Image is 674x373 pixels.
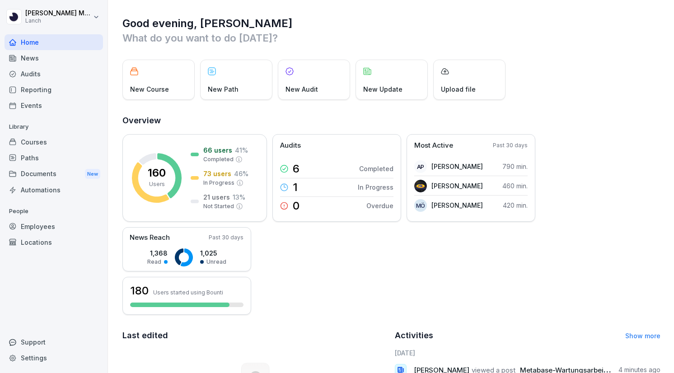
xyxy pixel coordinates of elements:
[414,160,427,173] div: AP
[5,166,103,182] a: DocumentsNew
[234,169,248,178] p: 46 %
[5,34,103,50] a: Home
[5,120,103,134] p: Library
[414,180,427,192] img: g4w5x5mlkjus3ukx1xap2hc0.png
[280,140,301,151] p: Audits
[625,332,660,340] a: Show more
[130,84,169,94] p: New Course
[130,233,170,243] p: News Reach
[233,192,245,202] p: 13 %
[206,258,226,266] p: Unread
[366,201,393,210] p: Overdue
[5,182,103,198] a: Automations
[122,329,388,342] h2: Last edited
[502,181,528,191] p: 460 min.
[148,168,166,178] p: 160
[208,84,239,94] p: New Path
[200,248,226,258] p: 1,025
[147,258,161,266] p: Read
[293,163,300,174] p: 6
[85,169,100,179] div: New
[363,84,403,94] p: New Update
[5,204,103,219] p: People
[503,200,528,210] p: 420 min.
[5,219,103,234] a: Employees
[122,16,660,31] h1: Good evening, [PERSON_NAME]
[25,18,91,24] p: Lanch
[5,334,103,350] div: Support
[203,169,231,178] p: 73 users
[5,134,103,150] a: Courses
[293,200,300,211] p: 0
[5,350,103,366] a: Settings
[493,141,528,149] p: Past 30 days
[5,166,103,182] div: Documents
[5,98,103,113] a: Events
[414,199,427,212] div: MÖ
[5,50,103,66] a: News
[5,234,103,250] a: Locations
[153,289,223,296] p: Users started using Bounti
[122,31,660,45] p: What do you want to do [DATE]?
[5,82,103,98] a: Reporting
[431,162,483,171] p: [PERSON_NAME]
[358,182,393,192] p: In Progress
[286,84,318,94] p: New Audit
[395,329,433,342] h2: Activities
[130,283,149,298] h3: 180
[122,114,660,127] h2: Overview
[203,202,234,210] p: Not Started
[5,150,103,166] a: Paths
[5,66,103,82] a: Audits
[431,181,483,191] p: [PERSON_NAME]
[203,155,234,163] p: Completed
[395,348,661,358] h6: [DATE]
[203,179,234,187] p: In Progress
[149,180,165,188] p: Users
[441,84,476,94] p: Upload file
[414,140,453,151] p: Most Active
[209,233,243,242] p: Past 30 days
[431,200,483,210] p: [PERSON_NAME]
[25,9,91,17] p: [PERSON_NAME] Meynert
[203,192,230,202] p: 21 users
[203,145,232,155] p: 66 users
[359,164,393,173] p: Completed
[293,182,298,193] p: 1
[235,145,248,155] p: 41 %
[502,162,528,171] p: 790 min.
[147,248,168,258] p: 1,368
